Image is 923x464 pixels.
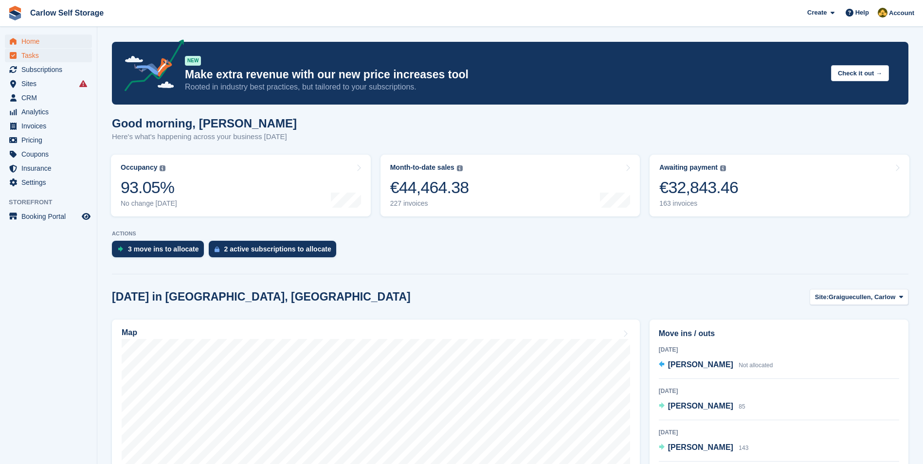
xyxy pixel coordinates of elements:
span: 143 [739,445,748,451]
span: Create [807,8,827,18]
a: menu [5,161,92,175]
a: Occupancy 93.05% No change [DATE] [111,155,371,216]
div: €32,843.46 [659,178,738,197]
span: Tasks [21,49,80,62]
img: stora-icon-8386f47178a22dfd0bd8f6a31ec36ba5ce8667c1dd55bd0f319d3a0aa187defe.svg [8,6,22,20]
a: Preview store [80,211,92,222]
div: No change [DATE] [121,199,177,208]
div: 2 active subscriptions to allocate [224,245,331,253]
span: Settings [21,176,80,189]
a: 2 active subscriptions to allocate [209,241,341,262]
span: [PERSON_NAME] [668,360,733,369]
a: 3 move ins to allocate [112,241,209,262]
a: [PERSON_NAME] 143 [659,442,749,454]
a: menu [5,91,92,105]
div: NEW [185,56,201,66]
h2: [DATE] in [GEOGRAPHIC_DATA], [GEOGRAPHIC_DATA] [112,290,411,303]
div: 227 invoices [390,199,469,208]
span: Storefront [9,197,97,207]
h1: Good morning, [PERSON_NAME] [112,117,297,130]
span: Sites [21,77,80,90]
a: menu [5,63,92,76]
a: menu [5,147,92,161]
a: menu [5,49,92,62]
button: Site: Graiguecullen, Carlow [810,289,908,305]
span: Booking Portal [21,210,80,223]
img: Kevin Moore [878,8,887,18]
img: icon-info-grey-7440780725fd019a000dd9b08b2336e03edf1995a4989e88bcd33f0948082b44.svg [457,165,463,171]
span: Not allocated [739,362,773,369]
i: Smart entry sync failures have occurred [79,80,87,88]
div: [DATE] [659,345,899,354]
span: Site: [815,292,829,302]
h2: Move ins / outs [659,328,899,339]
span: Coupons [21,147,80,161]
p: Make extra revenue with our new price increases tool [185,68,823,82]
img: active_subscription_to_allocate_icon-d502201f5373d7db506a760aba3b589e785aa758c864c3986d89f69b8ff3... [215,246,219,252]
img: move_ins_to_allocate_icon-fdf77a2bb77ea45bf5b3d319d69a93e2d87916cf1d5bf7949dd705db3b84f3ca.svg [118,246,123,252]
div: Awaiting payment [659,163,718,172]
div: Occupancy [121,163,157,172]
div: 163 invoices [659,199,738,208]
img: icon-info-grey-7440780725fd019a000dd9b08b2336e03edf1995a4989e88bcd33f0948082b44.svg [720,165,726,171]
span: Subscriptions [21,63,80,76]
span: [PERSON_NAME] [668,443,733,451]
a: menu [5,119,92,133]
a: menu [5,133,92,147]
a: Awaiting payment €32,843.46 163 invoices [650,155,909,216]
p: Here's what's happening across your business [DATE] [112,131,297,143]
span: Invoices [21,119,80,133]
span: CRM [21,91,80,105]
div: 93.05% [121,178,177,197]
a: [PERSON_NAME] 85 [659,400,745,413]
a: menu [5,105,92,119]
span: Account [889,8,914,18]
span: Analytics [21,105,80,119]
img: icon-info-grey-7440780725fd019a000dd9b08b2336e03edf1995a4989e88bcd33f0948082b44.svg [160,165,165,171]
a: menu [5,176,92,189]
h2: Map [122,328,137,337]
span: Help [855,8,869,18]
a: Carlow Self Storage [26,5,108,21]
div: Month-to-date sales [390,163,454,172]
span: 85 [739,403,745,410]
div: 3 move ins to allocate [128,245,199,253]
p: ACTIONS [112,231,908,237]
div: €44,464.38 [390,178,469,197]
span: Insurance [21,161,80,175]
a: menu [5,77,92,90]
p: Rooted in industry best practices, but tailored to your subscriptions. [185,82,823,92]
a: menu [5,35,92,48]
a: menu [5,210,92,223]
a: Month-to-date sales €44,464.38 227 invoices [380,155,640,216]
div: [DATE] [659,428,899,437]
img: price-adjustments-announcement-icon-8257ccfd72463d97f412b2fc003d46551f7dbcb40ab6d574587a9cd5c0d94... [116,39,184,95]
button: Check it out → [831,65,889,81]
span: Graiguecullen, Carlow [829,292,895,302]
span: Pricing [21,133,80,147]
a: [PERSON_NAME] Not allocated [659,359,773,372]
span: [PERSON_NAME] [668,402,733,410]
span: Home [21,35,80,48]
div: [DATE] [659,387,899,395]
